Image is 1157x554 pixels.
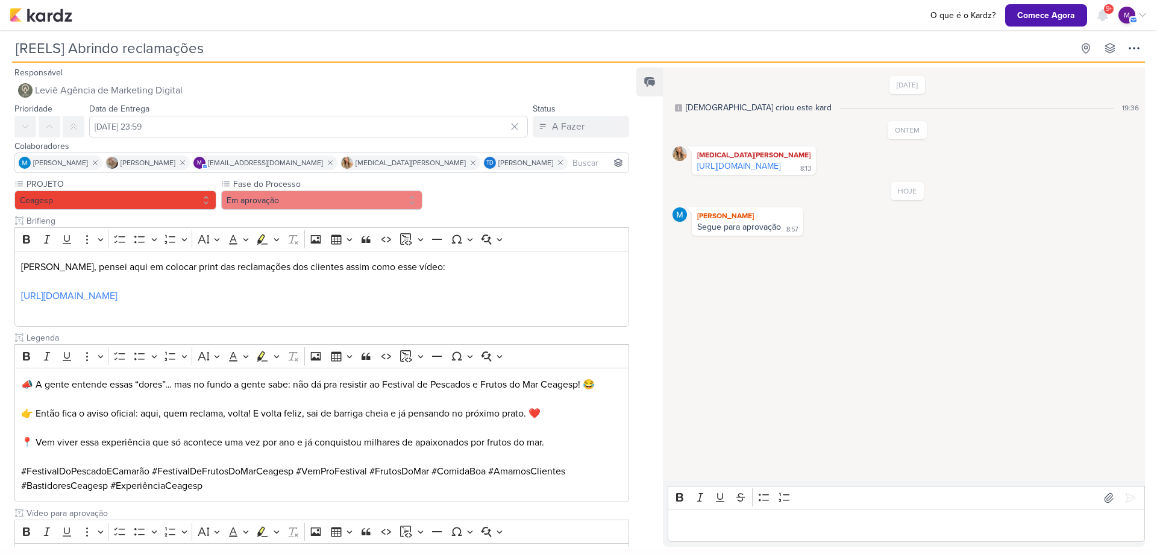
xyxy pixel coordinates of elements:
[486,160,494,166] p: Td
[673,207,687,222] img: MARIANA MIRANDA
[668,509,1145,542] div: Editor editing area: main
[694,149,814,161] div: [MEDICAL_DATA][PERSON_NAME]
[341,157,353,169] img: Yasmin Yumi
[21,260,623,274] p: [PERSON_NAME], pensei aqui em colocar print das reclamações dos clientes assim como esse vídeo:
[356,157,466,168] span: [MEDICAL_DATA][PERSON_NAME]
[24,215,617,227] input: Texto sem título
[697,161,780,171] a: [URL][DOMAIN_NAME]
[89,104,149,114] label: Data de Entrega
[221,190,423,210] button: Em aprovação
[18,83,33,98] img: Leviê Agência de Marketing Digital
[21,464,623,493] p: #FestivalDoPescadoECamarão #FestivalDeFrutosDoMarCeagesp #VemProFestival #FrutosDoMar #ComidaBoa ...
[208,157,323,168] span: [EMAIL_ADDRESS][DOMAIN_NAME]
[800,164,811,174] div: 8:13
[106,157,118,169] img: Sarah Violante
[14,344,629,368] div: Editor toolbar
[533,104,556,114] label: Status
[24,332,629,344] input: Texto sem título
[14,251,629,327] div: Editor editing area: main
[14,80,629,101] button: Leviê Agência de Marketing Digital
[14,104,52,114] label: Prioridade
[25,178,216,190] label: PROJETO
[14,368,629,502] div: Editor editing area: main
[24,507,629,520] input: Texto sem título
[1106,4,1112,14] span: 9+
[14,227,629,251] div: Editor toolbar
[197,160,202,166] p: m
[14,68,63,78] label: Responsável
[10,8,72,22] img: kardz.app
[552,119,585,134] div: A Fazer
[21,435,623,450] p: 📍 Vem viver essa experiência que só acontece uma vez por ano e já conquistou milhares de apaixona...
[694,210,801,222] div: [PERSON_NAME]
[1124,10,1130,20] p: m
[33,157,88,168] span: [PERSON_NAME]
[673,146,687,161] img: Yasmin Yumi
[35,83,183,98] span: Leviê Agência de Marketing Digital
[14,520,629,543] div: Editor toolbar
[668,486,1145,509] div: Editor toolbar
[1005,4,1087,27] button: Comece Agora
[570,156,626,170] input: Buscar
[12,37,1073,59] input: Kard Sem Título
[1122,102,1139,113] div: 19:36
[484,157,496,169] div: Thais de carvalho
[21,290,118,302] a: [URL][DOMAIN_NAME]
[232,178,423,190] label: Fase do Processo
[121,157,175,168] span: [PERSON_NAME]
[21,377,623,392] p: 📣 A gente entende essas “dores”… mas no fundo a gente sabe: não dá pra resistir ao Festival de Pe...
[697,222,781,232] div: Segue para aprovação
[14,190,216,210] button: Ceagesp
[19,157,31,169] img: MARIANA MIRANDA
[193,157,205,169] div: mlegnaioli@gmail.com
[498,157,553,168] span: [PERSON_NAME]
[686,101,832,114] div: [DEMOGRAPHIC_DATA] criou este kard
[533,116,629,137] button: A Fazer
[1118,7,1135,24] div: mlegnaioli@gmail.com
[89,116,528,137] input: Select a date
[786,225,798,235] div: 8:57
[926,9,1000,22] a: O que é o Kardz?
[21,406,623,421] p: 👉 Então fica o aviso oficial: aqui, quem reclama, volta! E volta feliz, sai de barriga cheia e já...
[14,140,629,153] div: Colaboradores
